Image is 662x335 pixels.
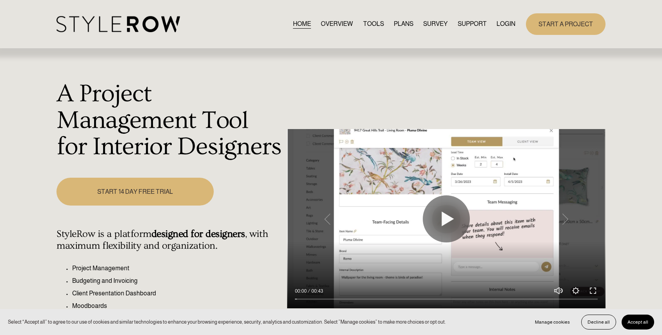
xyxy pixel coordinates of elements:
[423,19,447,29] a: SURVEY
[497,19,515,29] a: LOGIN
[394,19,413,29] a: PLANS
[56,178,213,206] a: START 14 DAY FREE TRIAL
[423,195,470,242] button: Play
[458,19,487,29] span: SUPPORT
[72,276,283,286] p: Budgeting and Invoicing
[363,19,384,29] a: TOOLS
[151,228,245,240] strong: designed for designers
[587,319,610,325] span: Decline all
[72,301,283,311] p: Moodboards
[526,13,606,35] a: START A PROJECT
[8,318,446,326] p: Select “Accept all” to agree to our use of cookies and similar technologies to enhance your brows...
[56,16,180,32] img: StyleRow
[293,19,311,29] a: HOME
[309,287,325,295] div: Duration
[529,315,576,330] button: Manage cookies
[56,228,283,252] h4: StyleRow is a platform , with maximum flexibility and organization.
[72,289,283,298] p: Client Presentation Dashboard
[56,81,283,160] h1: A Project Management Tool for Interior Designers
[295,287,309,295] div: Current time
[535,319,570,325] span: Manage cookies
[581,315,616,330] button: Decline all
[622,315,654,330] button: Accept all
[295,297,598,302] input: Seek
[458,19,487,29] a: folder dropdown
[321,19,353,29] a: OVERVIEW
[72,264,283,273] p: Project Management
[627,319,648,325] span: Accept all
